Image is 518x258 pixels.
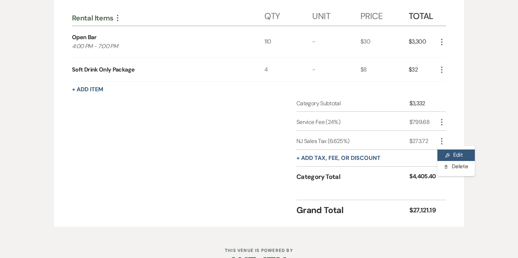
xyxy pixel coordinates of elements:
div: $273.72 [409,137,437,146]
div: $4,405.40 [409,172,437,182]
div: $799.68 [409,118,437,126]
div: Price [360,4,409,26]
div: Category Subtotal [296,99,409,108]
button: + Add Item [72,87,103,92]
button: Delete [437,161,475,172]
div: 110 [264,26,313,58]
div: Grand Total [296,204,409,217]
div: Soft Drink Only Package [72,65,135,74]
div: NJ Sales Tax (6.625%) [296,137,409,146]
div: Category Total [296,172,409,182]
button: Edit [437,149,475,161]
div: $32 [409,58,437,81]
div: $3,332 [409,99,437,108]
div: $3,300 [409,26,437,58]
div: Total [409,4,437,26]
div: Unit [312,4,360,26]
div: $8 [360,58,409,81]
div: Rental Items [72,13,264,23]
div: Service Fee (24%) [296,118,409,126]
div: - [312,58,360,81]
div: Qty [264,4,313,26]
div: Open Bar [72,33,96,42]
div: $30 [360,26,409,58]
button: + Add tax, fee, or discount [296,155,381,161]
div: 4 [264,58,313,81]
div: $27,121.19 [409,206,437,215]
div: - [312,26,360,58]
p: 4:00 PM - 7:00 PM [72,42,245,51]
